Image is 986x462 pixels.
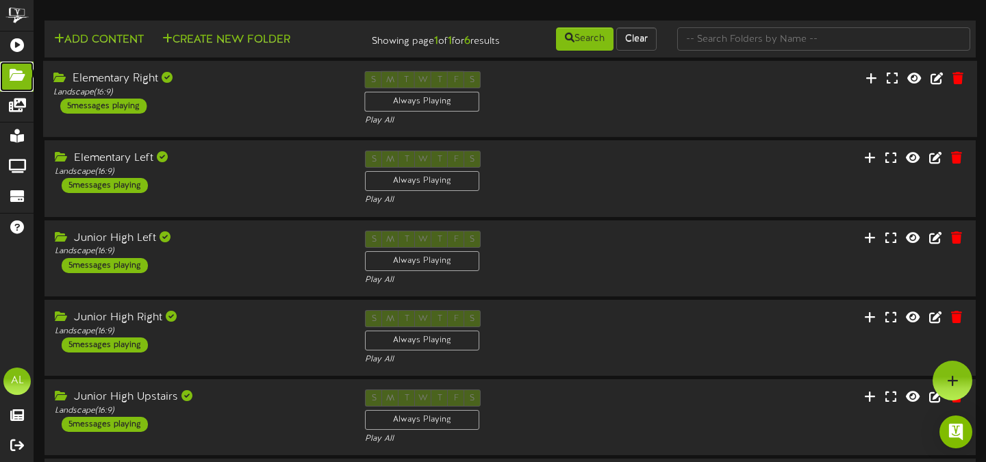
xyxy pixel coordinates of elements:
div: 5 messages playing [60,99,147,114]
div: Always Playing [365,171,479,191]
div: Junior High Right [55,310,344,326]
div: Showing page of for results [353,26,510,49]
div: Elementary Right [53,71,344,87]
strong: 1 [448,35,452,47]
div: Landscape ( 16:9 ) [55,326,344,337]
input: -- Search Folders by Name -- [677,27,970,51]
div: Play All [365,354,655,365]
div: Play All [365,274,655,286]
div: Open Intercom Messenger [939,415,972,448]
div: Always Playing [365,251,479,271]
div: Landscape ( 16:9 ) [55,166,344,178]
div: Always Playing [365,92,480,112]
div: Always Playing [365,410,479,430]
div: 5 messages playing [62,337,148,352]
div: Landscape ( 16:9 ) [55,246,344,257]
div: Landscape ( 16:9 ) [55,405,344,417]
div: Junior High Upstairs [55,389,344,405]
button: Clear [616,27,657,51]
div: AL [3,368,31,395]
div: Landscape ( 16:9 ) [53,87,344,99]
div: Junior High Left [55,231,344,246]
div: Always Playing [365,331,479,350]
button: Search [556,27,614,51]
div: 5 messages playing [62,258,148,273]
div: Play All [365,115,656,127]
div: Play All [365,433,655,445]
div: Elementary Left [55,151,344,166]
div: 5 messages playing [62,417,148,432]
div: 5 messages playing [62,178,148,193]
strong: 1 [434,35,438,47]
div: Play All [365,194,655,206]
button: Create New Folder [158,31,294,49]
button: Add Content [50,31,148,49]
strong: 6 [464,35,470,47]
